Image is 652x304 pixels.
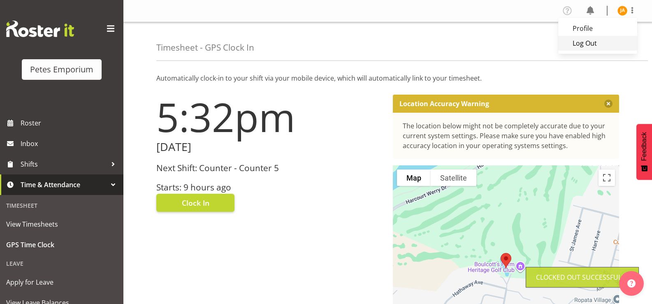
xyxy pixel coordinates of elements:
div: Timesheet [2,197,121,214]
span: Clock In [182,197,209,208]
p: Location Accuracy Warning [399,100,489,108]
span: Apply for Leave [6,276,117,288]
a: Log Out [558,36,637,51]
div: The location below might not be completely accurate due to your current system settings. Please m... [403,121,610,151]
button: Show satellite imagery [431,169,476,186]
a: Profile [558,21,637,36]
button: Clock In [156,194,234,212]
button: Toggle fullscreen view [599,169,615,186]
span: Feedback [640,132,648,161]
h1: 5:32pm [156,95,383,139]
p: Automatically clock-in to your shift via your mobile device, which will automatically link to you... [156,73,619,83]
div: Petes Emporium [30,63,93,76]
button: Show street map [397,169,431,186]
span: Shifts [21,158,107,170]
a: View Timesheets [2,214,121,234]
span: Inbox [21,137,119,150]
h3: Next Shift: Counter - Counter 5 [156,163,383,173]
button: Close message [604,100,613,108]
div: Leave [2,255,121,272]
img: jeseryl-armstrong10788.jpg [617,6,627,16]
h3: Starts: 9 hours ago [156,183,383,192]
div: Clocked out Successfully [536,272,629,282]
button: Feedback - Show survey [636,124,652,180]
a: GPS Time Clock [2,234,121,255]
h2: [DATE] [156,141,383,153]
span: View Timesheets [6,218,117,230]
h4: Timesheet - GPS Clock In [156,43,254,52]
a: Apply for Leave [2,272,121,292]
span: GPS Time Clock [6,239,117,251]
img: help-xxl-2.png [627,279,636,288]
img: Rosterit website logo [6,21,74,37]
span: Time & Attendance [21,179,107,191]
span: Roster [21,117,119,129]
